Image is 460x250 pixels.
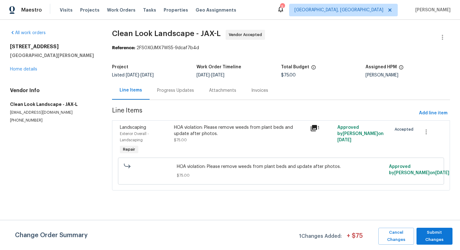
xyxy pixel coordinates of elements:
[280,4,284,10] div: 5
[157,87,194,94] div: Progress Updates
[10,101,97,107] h5: Clean Look Landscape - JAX-L
[310,124,334,132] div: 1
[120,125,146,130] span: Landscaping
[112,73,154,77] span: Listed
[419,109,447,117] span: Add line item
[60,7,73,13] span: Visits
[174,124,306,137] div: HOA violation: Please remove weeds from plant beds and update after photos.
[126,73,139,77] span: [DATE]
[417,107,450,119] button: Add line item
[80,7,100,13] span: Projects
[251,87,268,94] div: Invoices
[112,30,221,37] span: Clean Look Landscape - JAX-L
[120,132,149,142] span: Exterior Overall - Landscaping
[399,65,404,73] span: The hpm assigned to this work order.
[112,65,128,69] h5: Project
[413,7,451,13] span: [PERSON_NAME]
[209,87,236,94] div: Attachments
[311,65,316,73] span: The total cost of line items that have been proposed by Opendoor. This sum includes line items th...
[229,32,264,38] span: Vendor Accepted
[10,31,46,35] a: All work orders
[197,73,210,77] span: [DATE]
[365,65,397,69] h5: Assigned HPM
[141,73,154,77] span: [DATE]
[143,8,156,12] span: Tasks
[164,7,188,13] span: Properties
[337,125,384,142] span: Approved by [PERSON_NAME] on
[177,164,385,170] span: HOA violation: Please remove weeds from plant beds and update after photos.
[365,73,450,77] div: [PERSON_NAME]
[10,118,97,123] p: [PHONE_NUMBER]
[337,138,351,142] span: [DATE]
[120,87,142,93] div: Line Items
[389,164,449,175] span: Approved by [PERSON_NAME] on
[107,7,135,13] span: Work Orders
[281,65,309,69] h5: Total Budget
[281,73,296,77] span: $75.00
[197,65,241,69] h5: Work Order Timeline
[294,7,383,13] span: [GEOGRAPHIC_DATA], [GEOGRAPHIC_DATA]
[112,45,450,51] div: 2FS0XGJMX7WS5-9dcaf7b4d
[112,107,417,119] span: Line Items
[177,172,385,179] span: $75.00
[211,73,224,77] span: [DATE]
[395,126,416,133] span: Accepted
[196,7,236,13] span: Geo Assignments
[197,73,224,77] span: -
[435,171,449,175] span: [DATE]
[126,73,154,77] span: -
[10,67,37,71] a: Home details
[10,52,97,59] h5: [GEOGRAPHIC_DATA][PERSON_NAME]
[10,44,97,50] h2: [STREET_ADDRESS]
[10,110,97,115] p: [EMAIL_ADDRESS][DOMAIN_NAME]
[120,146,138,153] span: Repair
[174,138,187,142] span: $75.00
[112,46,135,50] b: Reference:
[10,87,97,94] h4: Vendor Info
[21,7,42,13] span: Maestro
